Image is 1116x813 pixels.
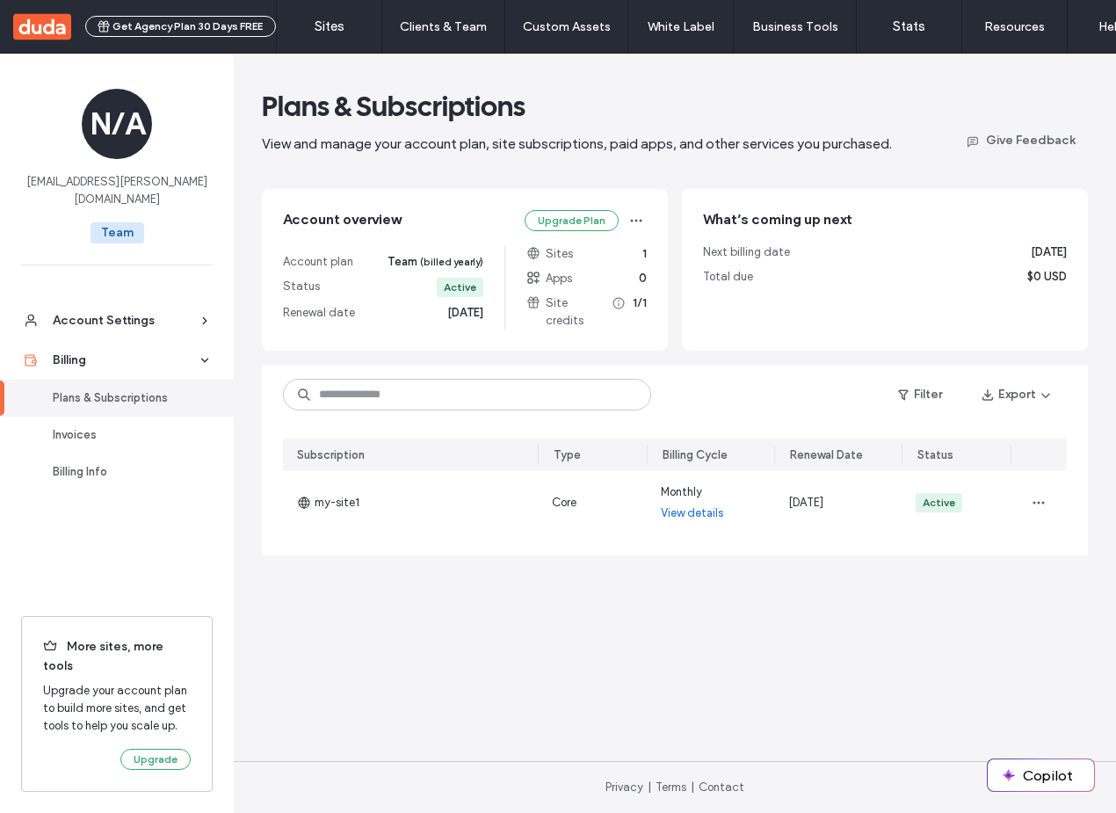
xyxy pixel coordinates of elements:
[661,504,724,522] a: View details
[53,463,197,481] div: Billing Info
[43,682,191,735] span: Upgrade your account plan to build more sites, and get tools to help you scale up.
[703,211,852,228] span: What’s coming up next
[53,426,197,444] div: Invoices
[552,496,576,509] span: Core
[984,19,1045,34] label: Resources
[917,446,953,464] div: Status
[53,389,197,407] div: Plans & Subscriptions
[642,245,647,263] span: 1
[661,483,702,501] span: Monthly
[1031,243,1067,261] span: [DATE]
[283,210,401,231] span: Account overview
[703,243,790,261] span: Next billing date
[639,270,647,287] span: 0
[967,381,1067,409] button: Export
[297,494,359,512] span: my-site1
[526,294,626,330] span: Site credits
[752,19,838,34] label: Business Tools
[648,780,651,794] span: |
[893,18,925,34] label: Stats
[788,496,823,509] span: [DATE]
[526,270,572,287] span: Apps
[420,256,483,268] span: (billed yearly)
[663,446,728,464] div: Billing Cycle
[447,304,483,322] span: [DATE]
[21,173,213,208] span: [EMAIL_ADDRESS][PERSON_NAME][DOMAIN_NAME]
[297,446,365,464] div: Subscription
[120,749,191,770] button: Upgrade
[790,446,863,464] div: Renewal Date
[283,278,320,297] span: Status
[82,89,152,159] div: N/A
[262,135,892,152] span: View and manage your account plan, site subscriptions, paid apps, and other services you purchased.
[523,19,611,34] label: Custom Assets
[988,759,1094,791] button: Copilot
[444,279,476,295] div: Active
[525,210,619,231] button: Upgrade Plan
[283,304,355,322] span: Renewal date
[923,495,955,511] div: Active
[605,780,643,794] a: Privacy
[880,381,960,409] button: Filter
[656,780,686,794] a: Terms
[648,19,714,34] label: White Label
[388,253,483,271] span: Team
[952,126,1088,154] button: Give Feedback
[283,253,353,271] span: Account plan
[703,268,753,286] span: Total due
[43,638,191,675] span: More sites, more tools
[262,89,525,124] span: Plans & Subscriptions
[1027,268,1067,286] span: $0 USD
[53,312,197,330] div: Account Settings
[91,222,144,243] span: Team
[53,352,197,369] div: Billing
[315,18,344,34] label: Sites
[554,446,581,464] div: Type
[400,19,487,34] label: Clients & Team
[633,294,647,330] span: 1/1
[691,780,694,794] span: |
[699,780,744,794] a: Contact
[85,16,276,37] button: Get Agency Plan 30 Days FREE
[526,245,573,263] span: Sites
